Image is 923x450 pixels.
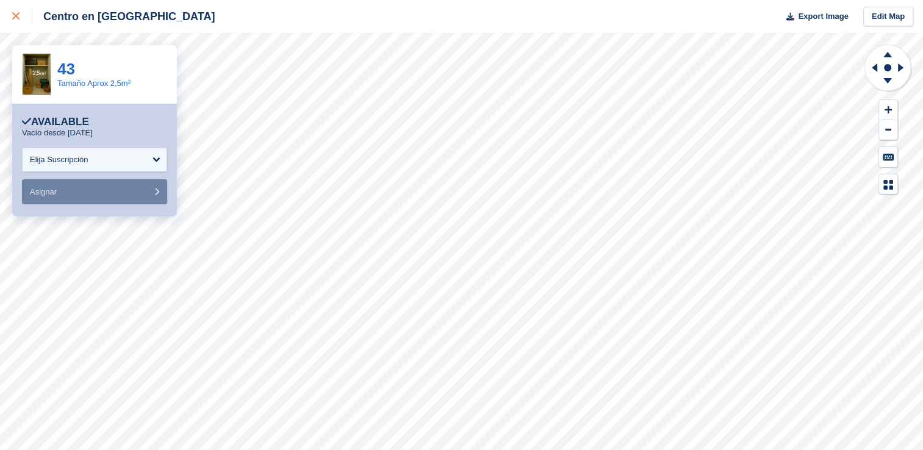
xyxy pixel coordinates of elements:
[30,187,57,196] span: Asignar
[32,9,215,24] div: Centro en [GEOGRAPHIC_DATA]
[879,147,897,167] button: Keyboard Shortcuts
[22,179,167,204] button: Asignar
[22,116,89,128] div: Available
[798,10,848,23] span: Export Image
[879,100,897,120] button: Zoom In
[779,7,849,27] button: Export Image
[57,60,75,78] a: 43
[879,120,897,140] button: Zoom Out
[879,174,897,195] button: Map Legend
[22,128,93,138] p: Vacío desde [DATE]
[30,154,88,166] div: Elija Suscripción
[23,54,51,96] img: 2.5.png
[57,79,131,88] a: Tamaño Aprox 2,5m²
[863,7,913,27] a: Edit Map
